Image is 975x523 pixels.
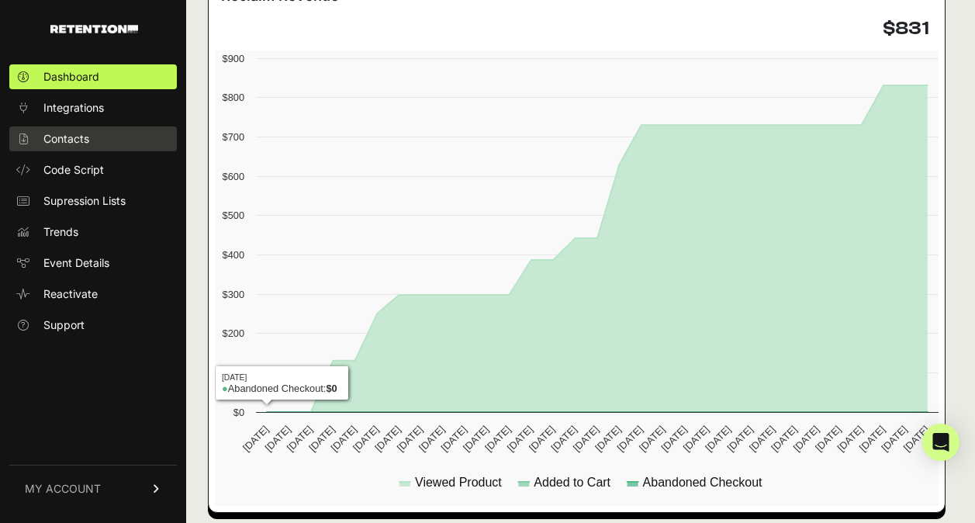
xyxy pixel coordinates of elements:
[9,158,177,182] a: Code Script
[681,424,711,454] text: [DATE]
[240,424,271,454] text: [DATE]
[725,424,755,454] text: [DATE]
[223,92,244,103] text: $800
[223,249,244,261] text: $400
[593,424,623,454] text: [DATE]
[813,424,843,454] text: [DATE]
[43,286,98,302] span: Reactivate
[461,424,491,454] text: [DATE]
[223,367,244,379] text: $100
[50,25,138,33] img: Retention.com
[43,100,104,116] span: Integrations
[615,424,645,454] text: [DATE]
[306,424,337,454] text: [DATE]
[857,424,887,454] text: [DATE]
[482,424,513,454] text: [DATE]
[372,424,403,454] text: [DATE]
[791,424,821,454] text: [DATE]
[571,424,601,454] text: [DATE]
[395,424,425,454] text: [DATE]
[43,193,126,209] span: Supression Lists
[233,407,244,418] text: $0
[285,424,315,454] text: [DATE]
[439,424,469,454] text: [DATE]
[883,16,929,41] h4: $831
[643,476,762,489] text: Abandoned Checkout
[505,424,535,454] text: [DATE]
[637,424,667,454] text: [DATE]
[223,53,244,64] text: $900
[43,224,78,240] span: Trends
[329,424,359,454] text: [DATE]
[43,69,99,85] span: Dashboard
[262,424,292,454] text: [DATE]
[223,210,244,221] text: $500
[659,424,689,454] text: [DATE]
[43,255,109,271] span: Event Details
[9,126,177,151] a: Contacts
[25,481,101,497] span: MY ACCOUNT
[9,95,177,120] a: Integrations
[9,189,177,213] a: Supression Lists
[417,424,447,454] text: [DATE]
[747,424,777,454] text: [DATE]
[9,313,177,338] a: Support
[9,220,177,244] a: Trends
[415,476,502,489] text: Viewed Product
[901,424,932,454] text: [DATE]
[9,465,177,512] a: MY ACCOUNT
[9,282,177,307] a: Reactivate
[223,131,244,143] text: $700
[527,424,557,454] text: [DATE]
[703,424,733,454] text: [DATE]
[223,289,244,300] text: $300
[9,251,177,275] a: Event Details
[223,327,244,339] text: $200
[223,171,244,182] text: $600
[43,131,89,147] span: Contacts
[351,424,381,454] text: [DATE]
[43,162,104,178] span: Code Script
[769,424,799,454] text: [DATE]
[835,424,865,454] text: [DATE]
[9,64,177,89] a: Dashboard
[548,424,579,454] text: [DATE]
[879,424,909,454] text: [DATE]
[534,476,610,489] text: Added to Cart
[43,317,85,333] span: Support
[922,424,959,461] div: Open Intercom Messenger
